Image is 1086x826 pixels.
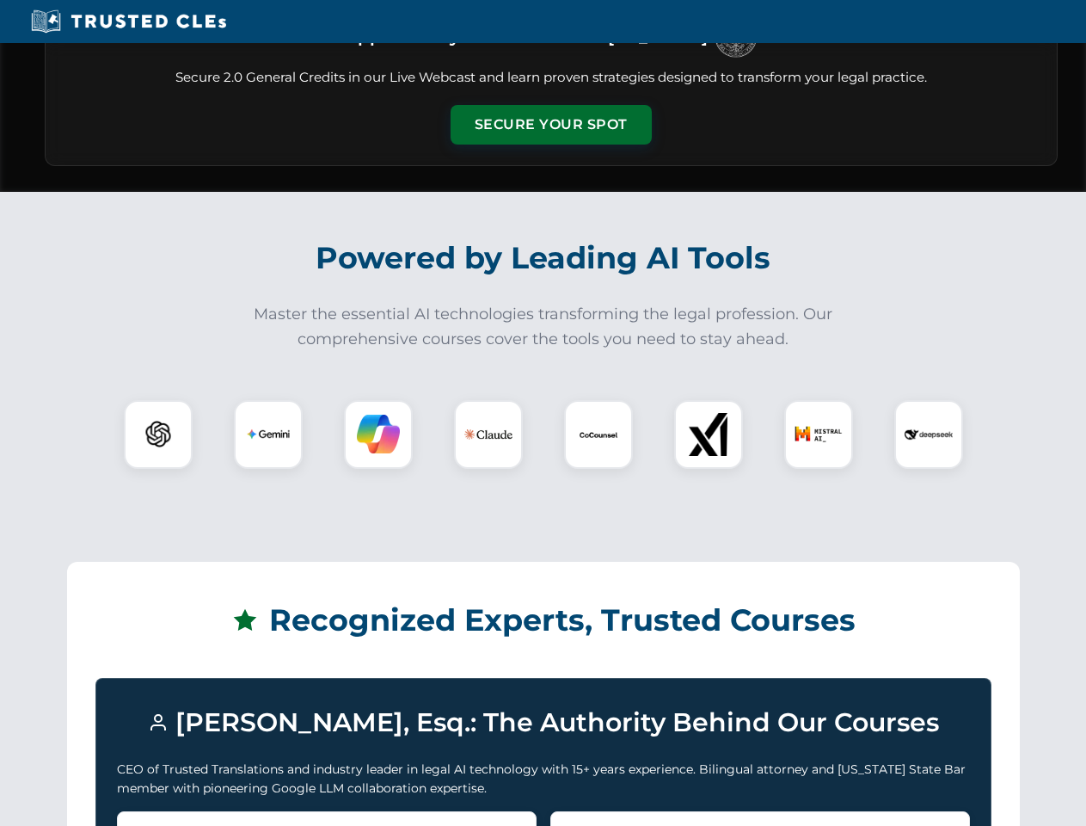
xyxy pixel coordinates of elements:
[577,413,620,456] img: CoCounsel Logo
[133,410,183,459] img: ChatGPT Logo
[357,413,400,456] img: Copilot Logo
[894,400,963,469] div: DeepSeek
[234,400,303,469] div: Gemini
[247,413,290,456] img: Gemini Logo
[564,400,633,469] div: CoCounsel
[905,410,953,459] img: DeepSeek Logo
[464,410,512,459] img: Claude Logo
[451,105,652,145] button: Secure Your Spot
[674,400,743,469] div: xAI
[795,410,843,459] img: Mistral AI Logo
[117,760,970,798] p: CEO of Trusted Translations and industry leader in legal AI technology with 15+ years experience....
[95,590,991,650] h2: Recognized Experts, Trusted Courses
[66,68,1036,88] p: Secure 2.0 General Credits in our Live Webcast and learn proven strategies designed to transform ...
[242,302,844,352] p: Master the essential AI technologies transforming the legal profession. Our comprehensive courses...
[344,400,413,469] div: Copilot
[67,228,1020,288] h2: Powered by Leading AI Tools
[454,400,523,469] div: Claude
[687,413,730,456] img: xAI Logo
[117,700,970,746] h3: [PERSON_NAME], Esq.: The Authority Behind Our Courses
[784,400,853,469] div: Mistral AI
[124,400,193,469] div: ChatGPT
[26,9,231,34] img: Trusted CLEs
